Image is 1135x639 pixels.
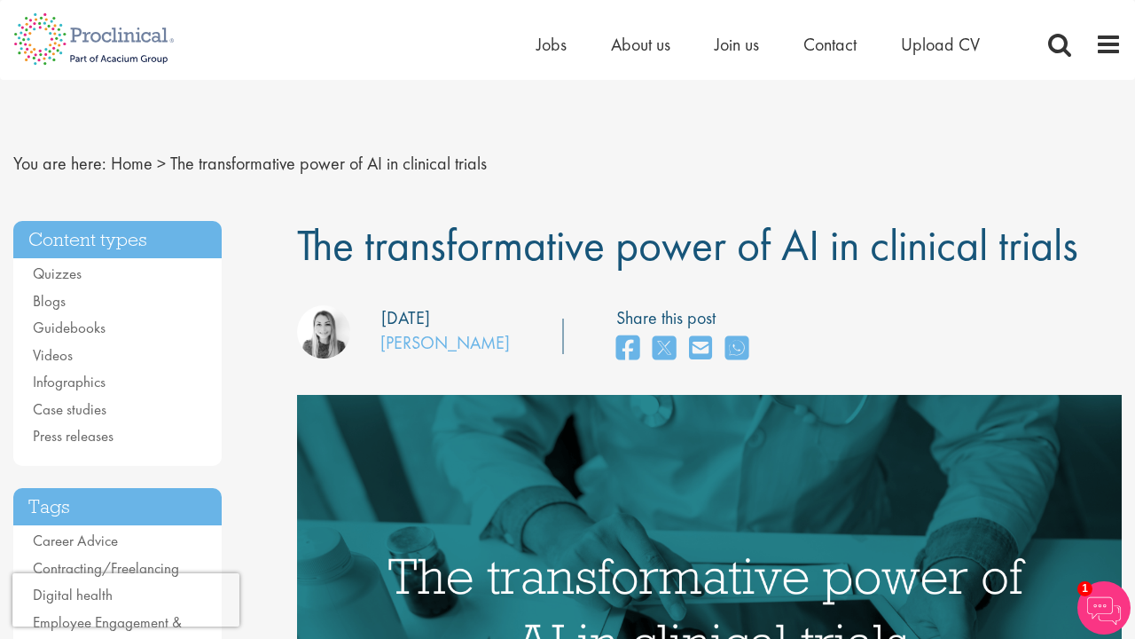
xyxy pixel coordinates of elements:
a: Jobs [536,33,567,56]
img: Hannah Burke [297,305,350,359]
a: About us [611,33,670,56]
a: Career Advice [33,531,118,550]
a: share on email [689,330,712,368]
iframe: reCAPTCHA [12,573,239,627]
a: Press releases [33,426,113,446]
div: [DATE] [381,305,430,331]
span: You are here: [13,152,106,175]
a: Infographics [33,372,106,391]
span: The transformative power of AI in clinical trials [170,152,487,175]
a: share on twitter [653,330,676,368]
a: breadcrumb link [111,152,153,175]
a: share on facebook [616,330,639,368]
span: The transformative power of AI in clinical trials [297,217,1078,273]
a: Contracting/Freelancing [33,558,179,578]
a: Videos [33,345,73,365]
h3: Content types [13,221,222,259]
a: [PERSON_NAME] [380,331,510,354]
a: Case studies [33,399,106,419]
a: Upload CV [901,33,980,56]
h3: Tags [13,488,222,526]
a: Blogs [33,291,66,311]
span: 1 [1077,581,1092,596]
span: > [157,152,166,175]
a: Join us [715,33,759,56]
a: Guidebooks [33,318,106,337]
label: Share this post [616,305,757,331]
a: Contact [803,33,857,56]
img: Chatbot [1077,581,1131,635]
a: Quizzes [33,264,82,283]
a: share on whats app [725,330,748,368]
